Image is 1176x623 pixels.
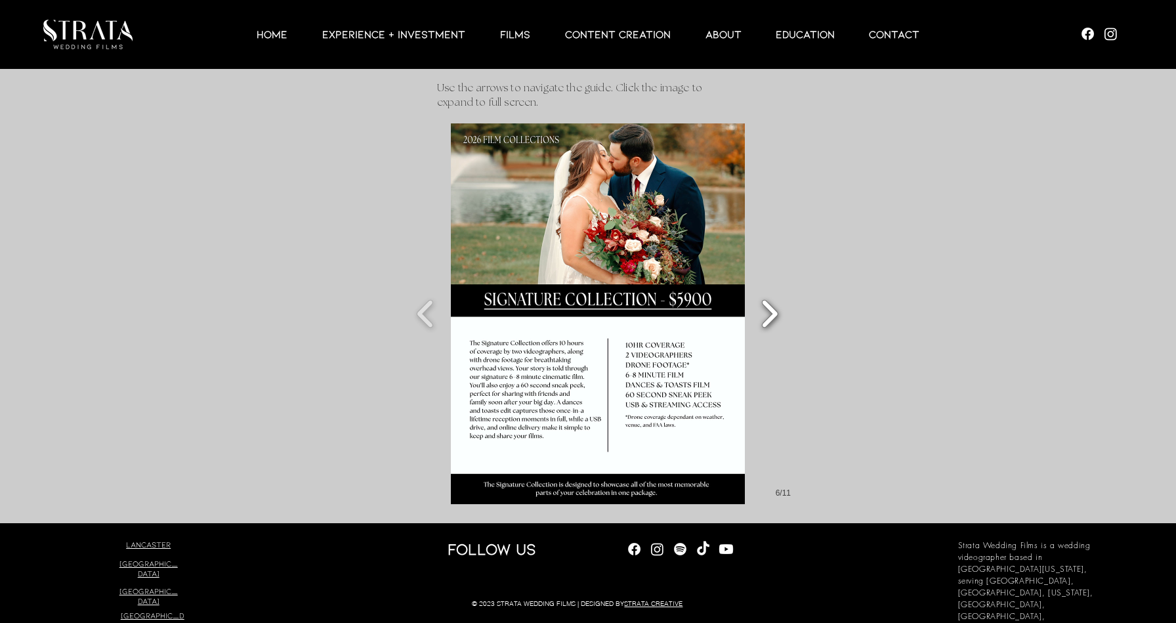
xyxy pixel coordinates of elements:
[119,559,178,578] span: [GEOGRAPHIC_DATA]
[398,123,797,504] div: Slide show gallery
[624,599,682,608] a: STRATA CREATIVE
[304,26,483,42] a: EXPERIENCE + INVESTMENT
[43,20,133,49] img: LUX STRATA TEST_edited.png
[699,26,748,42] p: ABOUT
[547,26,688,42] a: CONTENT CREATION
[119,586,178,605] span: [GEOGRAPHIC_DATA]
[759,26,852,42] a: EDUCATION
[688,26,759,42] a: ABOUT
[240,26,304,42] a: HOME
[125,26,1051,42] nav: Site
[626,541,734,557] ul: Social Bar
[472,599,682,608] span: © 2023 STRATA WEDDING FILMS | DESIGNED BY
[493,26,537,42] p: Films
[1080,26,1119,42] ul: Social Bar
[437,83,702,108] span: Use the arrows to navigate the guide. Click the image to expand to full screen.
[119,586,178,606] a: [GEOGRAPHIC_DATA]
[772,488,791,498] div: 6/11
[126,540,171,549] span: lancaster
[126,540,171,549] a: lancaster
[862,26,926,42] p: Contact
[769,26,841,42] p: EDUCATION
[250,26,294,42] p: HOME
[448,539,536,558] span: FOLLOW US
[558,26,677,42] p: CONTENT CREATION
[119,559,178,578] a: [GEOGRAPHIC_DATA]
[483,26,547,42] a: Films
[316,26,472,42] p: EXPERIENCE + INVESTMENT
[852,26,936,42] a: Contact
